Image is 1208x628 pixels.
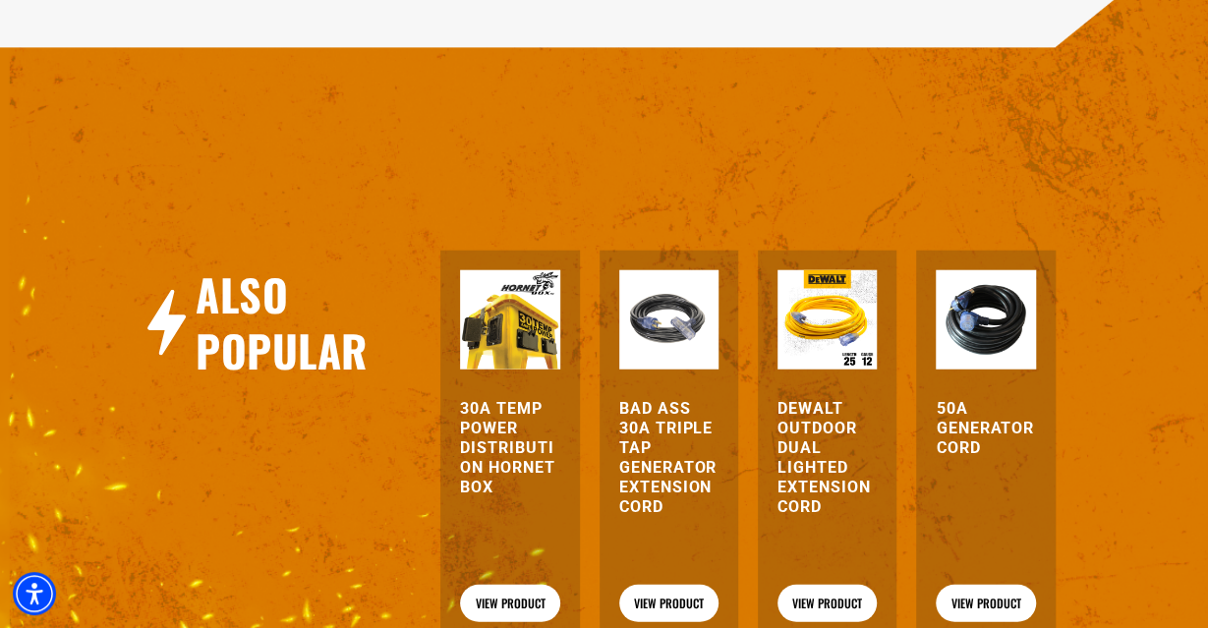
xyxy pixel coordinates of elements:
a: 30A Temp Power Distribution Hornet Box [460,399,559,497]
img: 30A Temp Power Distribution Hornet Box [460,270,559,370]
a: DEWALT Outdoor Dual Lighted Extension Cord [777,399,877,517]
img: 50A Generator Cord [936,270,1035,370]
img: black [619,270,719,370]
div: Accessibility Menu [13,572,56,615]
a: Bad Ass 30A Triple Tap Generator Extension Cord [619,399,719,517]
a: 50A Generator Cord [936,399,1035,458]
h2: Also Popular [196,266,386,378]
a: View Product [936,585,1035,622]
a: View Product [777,585,877,622]
img: DEWALT Outdoor Dual Lighted Extension Cord [777,270,877,370]
a: View Product [619,585,719,622]
a: View Product [460,585,559,622]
